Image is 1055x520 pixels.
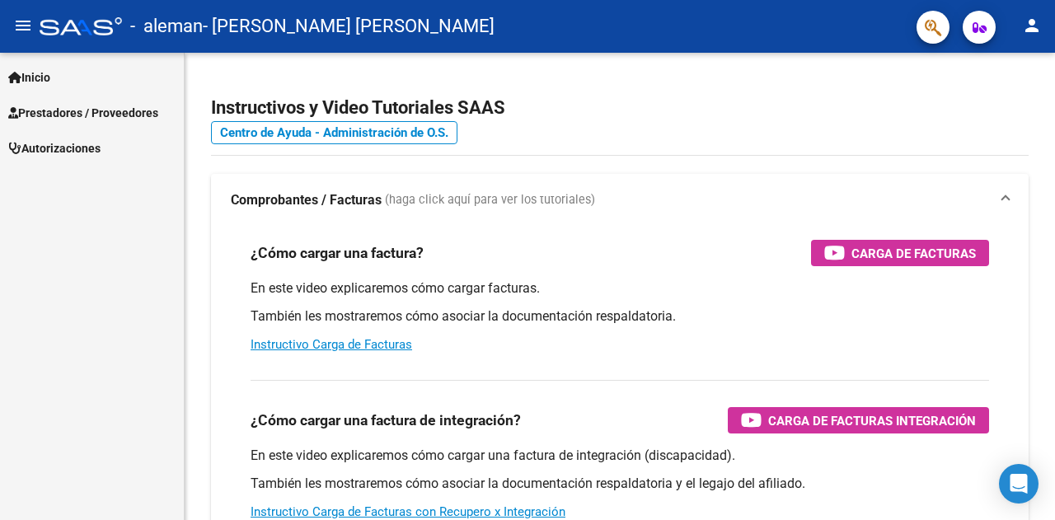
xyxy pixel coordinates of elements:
[251,475,989,493] p: También les mostraremos cómo asociar la documentación respaldatoria y el legajo del afiliado.
[811,240,989,266] button: Carga de Facturas
[8,104,158,122] span: Prestadores / Proveedores
[211,174,1029,227] mat-expansion-panel-header: Comprobantes / Facturas (haga click aquí para ver los tutoriales)
[251,504,565,519] a: Instructivo Carga de Facturas con Recupero x Integración
[211,121,457,144] a: Centro de Ayuda - Administración de O.S.
[251,337,412,352] a: Instructivo Carga de Facturas
[8,139,101,157] span: Autorizaciones
[851,243,976,264] span: Carga de Facturas
[211,92,1029,124] h2: Instructivos y Video Tutoriales SAAS
[728,407,989,433] button: Carga de Facturas Integración
[768,410,976,431] span: Carga de Facturas Integración
[251,409,521,432] h3: ¿Cómo cargar una factura de integración?
[130,8,203,45] span: - aleman
[385,191,595,209] span: (haga click aquí para ver los tutoriales)
[231,191,382,209] strong: Comprobantes / Facturas
[999,464,1039,504] div: Open Intercom Messenger
[203,8,495,45] span: - [PERSON_NAME] [PERSON_NAME]
[13,16,33,35] mat-icon: menu
[251,447,989,465] p: En este video explicaremos cómo cargar una factura de integración (discapacidad).
[251,241,424,265] h3: ¿Cómo cargar una factura?
[1022,16,1042,35] mat-icon: person
[8,68,50,87] span: Inicio
[251,307,989,326] p: También les mostraremos cómo asociar la documentación respaldatoria.
[251,279,989,297] p: En este video explicaremos cómo cargar facturas.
